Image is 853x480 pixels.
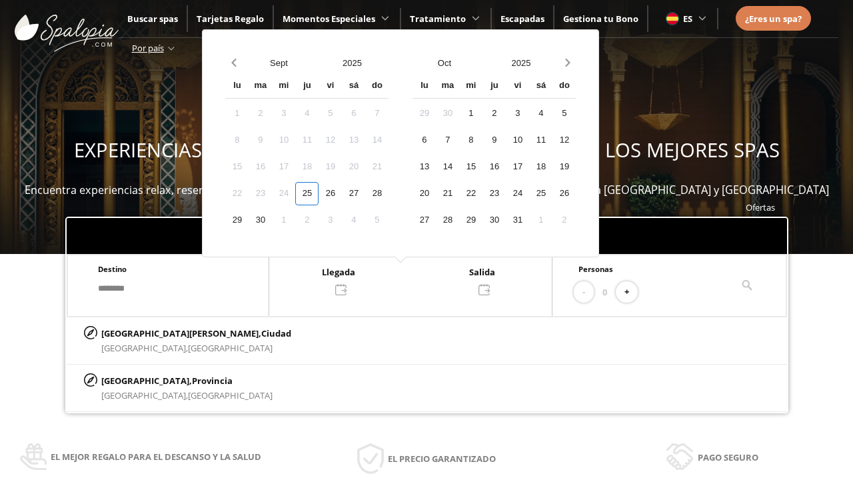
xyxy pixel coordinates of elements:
[272,129,295,152] div: 10
[413,182,436,205] div: 20
[459,182,482,205] div: 22
[506,129,529,152] div: 10
[295,129,319,152] div: 11
[482,102,506,125] div: 2
[272,102,295,125] div: 3
[459,102,482,125] div: 1
[578,264,613,274] span: Personas
[132,42,164,54] span: Por país
[295,182,319,205] div: 25
[506,209,529,232] div: 31
[295,75,319,98] div: ju
[272,182,295,205] div: 24
[413,75,576,232] div: Calendar wrapper
[529,75,552,98] div: sá
[98,264,127,274] span: Destino
[225,209,249,232] div: 29
[529,155,552,179] div: 18
[261,327,291,339] span: Ciudad
[459,75,482,98] div: mi
[319,129,342,152] div: 12
[249,182,272,205] div: 23
[459,155,482,179] div: 15
[101,373,273,388] p: [GEOGRAPHIC_DATA],
[192,375,233,387] span: Provincia
[272,155,295,179] div: 17
[365,209,389,232] div: 5
[482,209,506,232] div: 30
[616,281,638,303] button: +
[563,13,638,25] a: Gestiona tu Bono
[365,102,389,125] div: 7
[295,209,319,232] div: 2
[559,51,576,75] button: Next month
[342,102,365,125] div: 6
[249,75,272,98] div: ma
[365,75,389,98] div: do
[552,102,576,125] div: 5
[188,342,273,354] span: [GEOGRAPHIC_DATA]
[406,51,482,75] button: Open months overlay
[225,102,249,125] div: 1
[101,342,188,354] span: [GEOGRAPHIC_DATA],
[365,155,389,179] div: 21
[127,13,178,25] a: Buscar spas
[552,182,576,205] div: 26
[529,182,552,205] div: 25
[482,155,506,179] div: 16
[342,209,365,232] div: 4
[388,451,496,466] span: El precio garantizado
[225,129,249,152] div: 8
[436,155,459,179] div: 14
[459,129,482,152] div: 8
[552,129,576,152] div: 12
[529,209,552,232] div: 1
[25,183,829,197] span: Encuentra experiencias relax, reserva bonos spas y escapadas wellness para disfrutar en más de 40...
[500,13,544,25] a: Escapadas
[529,102,552,125] div: 4
[249,102,272,125] div: 2
[436,182,459,205] div: 21
[295,102,319,125] div: 4
[101,389,188,401] span: [GEOGRAPHIC_DATA],
[225,182,249,205] div: 22
[745,13,802,25] span: ¿Eres un spa?
[506,75,529,98] div: vi
[552,75,576,98] div: do
[225,155,249,179] div: 15
[436,75,459,98] div: ma
[745,11,802,26] a: ¿Eres un spa?
[242,51,315,75] button: Open months overlay
[342,182,365,205] div: 27
[436,209,459,232] div: 28
[225,75,249,98] div: lu
[552,155,576,179] div: 19
[506,182,529,205] div: 24
[482,75,506,98] div: ju
[319,209,342,232] div: 3
[529,129,552,152] div: 11
[482,129,506,152] div: 9
[342,129,365,152] div: 13
[365,182,389,205] div: 28
[602,285,607,299] span: 0
[197,13,264,25] a: Tarjetas Regalo
[319,102,342,125] div: 5
[574,281,594,303] button: -
[436,102,459,125] div: 30
[746,201,775,213] a: Ofertas
[15,1,119,52] img: ImgLogoSpalopia.BvClDcEz.svg
[249,155,272,179] div: 16
[413,102,576,232] div: Calendar days
[413,102,436,125] div: 29
[482,182,506,205] div: 23
[506,102,529,125] div: 3
[51,449,261,464] span: El mejor regalo para el descanso y la salud
[225,51,242,75] button: Previous month
[272,75,295,98] div: mi
[436,129,459,152] div: 7
[482,51,559,75] button: Open years overlay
